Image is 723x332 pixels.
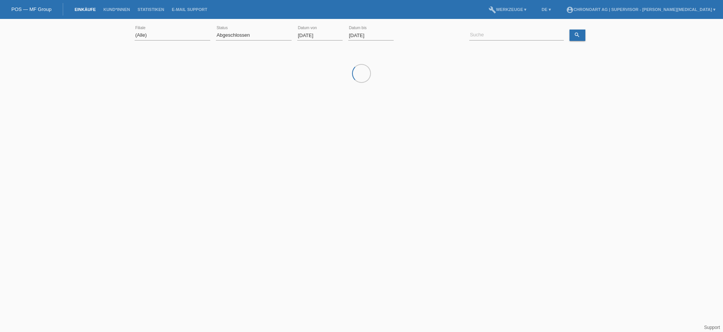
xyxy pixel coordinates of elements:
[562,7,719,12] a: account_circleChronoart AG | Supervisor - [PERSON_NAME][MEDICAL_DATA] ▾
[134,7,168,12] a: Statistiken
[168,7,211,12] a: E-Mail Support
[99,7,133,12] a: Kund*innen
[11,6,51,12] a: POS — MF Group
[566,6,574,14] i: account_circle
[71,7,99,12] a: Einkäufe
[489,6,496,14] i: build
[485,7,531,12] a: buildWerkzeuge ▾
[538,7,554,12] a: DE ▾
[704,325,720,330] a: Support
[569,30,585,41] a: search
[574,32,580,38] i: search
